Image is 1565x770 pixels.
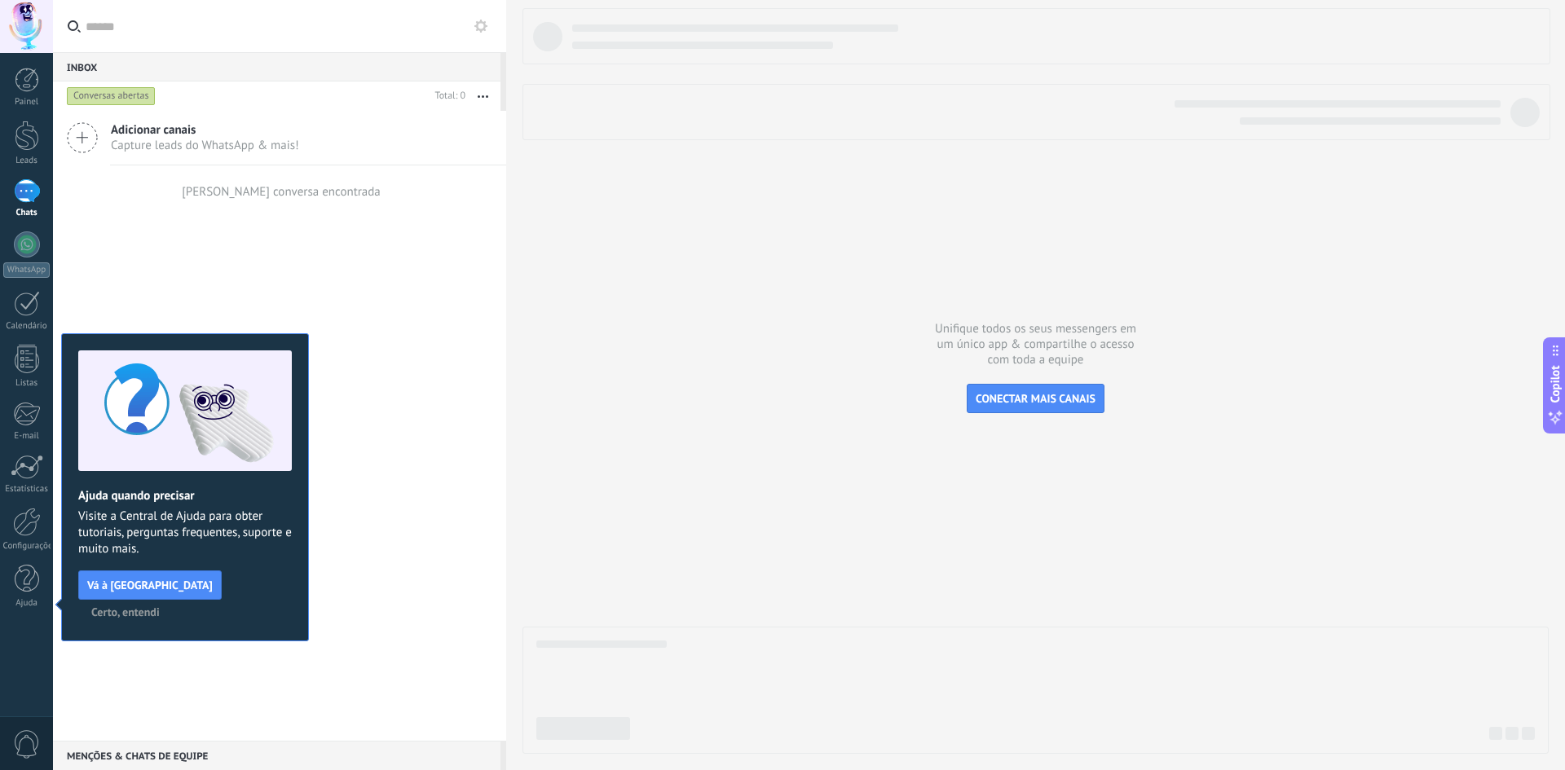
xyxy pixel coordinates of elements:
[78,508,292,557] span: Visite a Central de Ajuda para obter tutoriais, perguntas frequentes, suporte e muito mais.
[84,600,167,624] button: Certo, entendi
[3,208,51,218] div: Chats
[3,484,51,495] div: Estatísticas
[3,541,51,552] div: Configurações
[3,262,50,278] div: WhatsApp
[53,52,500,81] div: Inbox
[3,431,51,442] div: E-mail
[67,86,156,106] div: Conversas abertas
[3,378,51,389] div: Listas
[53,741,500,770] div: Menções & Chats de equipe
[182,184,381,200] div: [PERSON_NAME] conversa encontrada
[3,97,51,108] div: Painel
[3,156,51,166] div: Leads
[1547,365,1563,403] span: Copilot
[111,122,299,138] span: Adicionar canais
[429,88,465,104] div: Total: 0
[3,321,51,332] div: Calendário
[3,598,51,609] div: Ajuda
[78,570,222,600] button: Vá à [GEOGRAPHIC_DATA]
[111,138,299,153] span: Capture leads do WhatsApp & mais!
[976,391,1095,406] span: CONECTAR MAIS CANAIS
[967,384,1104,413] button: CONECTAR MAIS CANAIS
[91,606,160,618] span: Certo, entendi
[78,488,292,504] h2: Ajuda quando precisar
[87,579,213,591] span: Vá à [GEOGRAPHIC_DATA]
